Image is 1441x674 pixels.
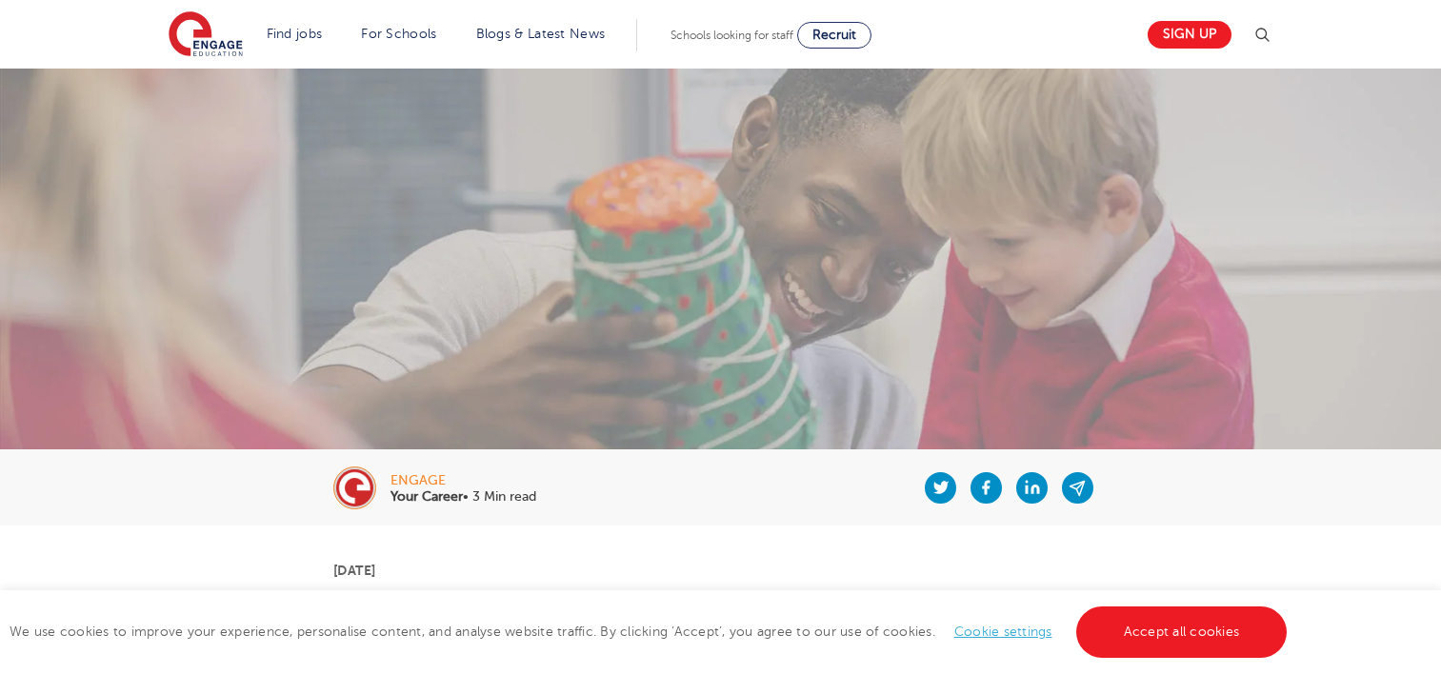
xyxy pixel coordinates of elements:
p: • 3 Min read [390,490,536,504]
a: Cookie settings [954,624,1052,639]
b: Your Career [390,489,463,504]
a: Sign up [1148,21,1231,49]
a: Recruit [797,22,871,49]
a: Blogs & Latest News [476,27,606,41]
span: Recruit [812,28,856,42]
span: We use cookies to improve your experience, personalise content, and analyse website traffic. By c... [10,624,1291,639]
a: For Schools [361,27,436,41]
div: engage [390,474,536,487]
a: Accept all cookies [1076,606,1288,658]
a: Find jobs [267,27,323,41]
img: Engage Education [169,11,243,59]
p: [DATE] [333,564,1108,577]
span: Schools looking for staff [670,29,793,42]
